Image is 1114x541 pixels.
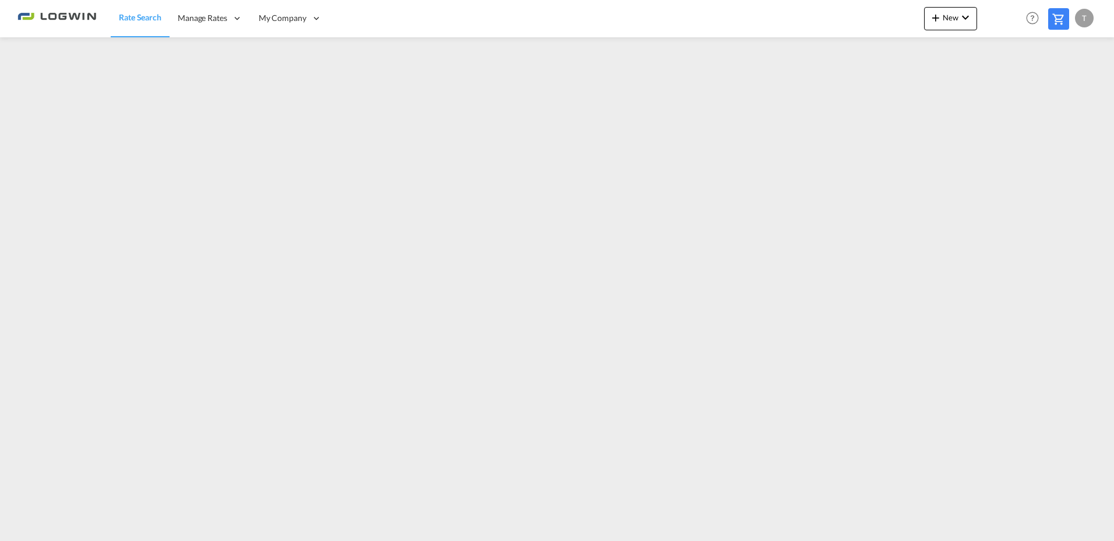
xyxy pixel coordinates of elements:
span: Help [1023,8,1042,28]
div: T [1075,9,1094,27]
span: Rate Search [119,12,161,22]
img: 2761ae10d95411efa20a1f5e0282d2d7.png [17,5,96,31]
div: Help [1023,8,1048,29]
md-icon: icon-plus 400-fg [929,10,943,24]
span: New [929,13,972,22]
span: Manage Rates [178,12,227,24]
span: My Company [259,12,306,24]
md-icon: icon-chevron-down [958,10,972,24]
button: icon-plus 400-fgNewicon-chevron-down [924,7,977,30]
